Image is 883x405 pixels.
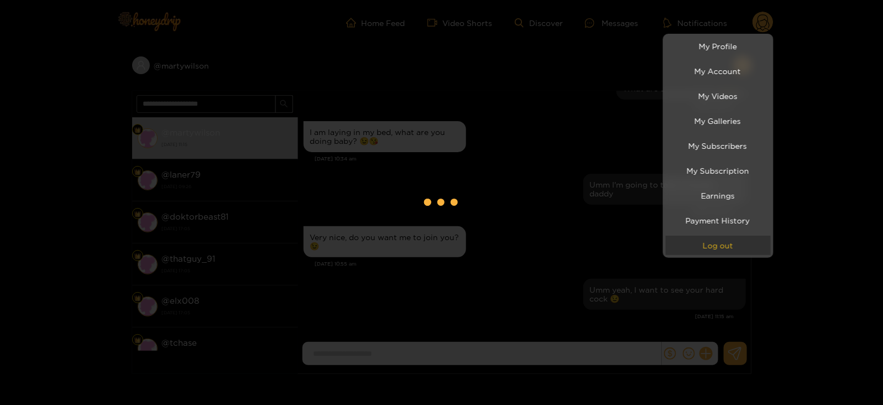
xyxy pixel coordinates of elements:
[666,37,771,56] a: My Profile
[666,61,771,81] a: My Account
[666,86,771,106] a: My Videos
[666,136,771,155] a: My Subscribers
[666,111,771,131] a: My Galleries
[666,236,771,255] button: Log out
[666,211,771,230] a: Payment History
[666,161,771,180] a: My Subscription
[666,186,771,205] a: Earnings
